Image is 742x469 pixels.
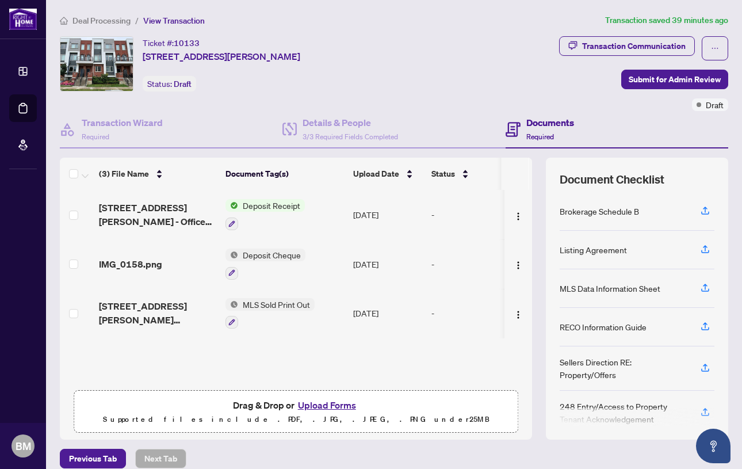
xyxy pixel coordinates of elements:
[225,199,305,230] button: Status IconDeposit Receipt
[560,356,687,381] div: Sellers Direction RE: Property/Offers
[514,212,523,221] img: Logo
[560,205,639,218] div: Brokerage Schedule B
[69,449,117,468] span: Previous Tab
[99,299,216,327] span: [STREET_ADDRESS][PERSON_NAME] REALM.pdf
[349,158,427,190] th: Upload Date
[526,116,574,129] h4: Documents
[225,199,238,212] img: Status Icon
[514,261,523,270] img: Logo
[431,258,520,270] div: -
[238,298,315,311] span: MLS Sold Print Out
[225,298,315,329] button: Status IconMLS Sold Print Out
[582,37,686,55] div: Transaction Communication
[526,132,554,141] span: Required
[621,70,728,89] button: Submit for Admin Review
[238,249,305,261] span: Deposit Cheque
[99,167,149,180] span: (3) File Name
[9,9,37,30] img: logo
[303,116,398,129] h4: Details & People
[509,304,527,322] button: Logo
[696,429,730,463] button: Open asap
[349,190,427,239] td: [DATE]
[94,158,221,190] th: (3) File Name
[225,298,238,311] img: Status Icon
[303,132,398,141] span: 3/3 Required Fields Completed
[72,16,131,26] span: Deal Processing
[711,44,719,52] span: ellipsis
[349,239,427,289] td: [DATE]
[560,282,660,295] div: MLS Data Information Sheet
[706,98,724,111] span: Draft
[353,167,399,180] span: Upload Date
[99,201,216,228] span: [STREET_ADDRESS][PERSON_NAME] - Office Depsoit receipt.pdf
[143,36,200,49] div: Ticket #:
[514,310,523,319] img: Logo
[143,76,196,91] div: Status:
[349,289,427,338] td: [DATE]
[143,16,205,26] span: View Transaction
[74,391,518,433] span: Drag & Drop orUpload FormsSupported files include .PDF, .JPG, .JPEG, .PNG under25MB
[60,37,133,91] img: IMG-W12321822_1.jpg
[81,413,511,426] p: Supported files include .PDF, .JPG, .JPEG, .PNG under 25 MB
[82,132,109,141] span: Required
[233,398,359,413] span: Drag & Drop or
[238,199,305,212] span: Deposit Receipt
[560,321,647,333] div: RECO Information Guide
[605,14,728,27] article: Transaction saved 39 minutes ago
[629,70,721,89] span: Submit for Admin Review
[143,49,300,63] span: [STREET_ADDRESS][PERSON_NAME]
[509,205,527,224] button: Logo
[294,398,359,413] button: Upload Forms
[431,307,520,319] div: -
[135,449,186,468] button: Next Tab
[225,249,238,261] img: Status Icon
[560,243,627,256] div: Listing Agreement
[174,38,200,48] span: 10133
[560,400,687,425] div: 248 Entry/Access to Property Tenant Acknowledgement
[431,167,455,180] span: Status
[60,17,68,25] span: home
[82,116,163,129] h4: Transaction Wizard
[431,208,520,221] div: -
[60,449,126,468] button: Previous Tab
[16,438,31,454] span: BM
[427,158,525,190] th: Status
[559,36,695,56] button: Transaction Communication
[225,249,305,280] button: Status IconDeposit Cheque
[560,171,664,188] span: Document Checklist
[221,158,349,190] th: Document Tag(s)
[174,79,192,89] span: Draft
[509,255,527,273] button: Logo
[135,14,139,27] li: /
[99,257,162,271] span: IMG_0158.png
